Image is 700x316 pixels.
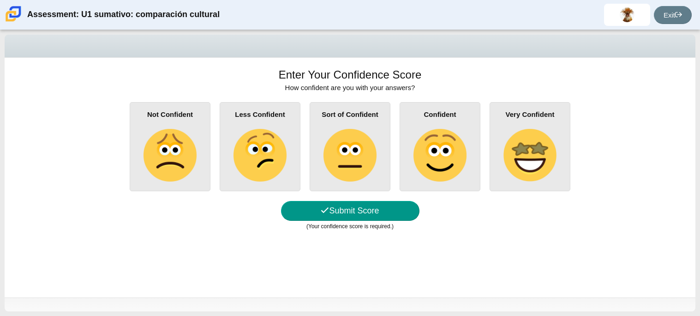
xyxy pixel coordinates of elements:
[413,129,466,182] img: slightly-smiling-face.png
[147,110,193,118] b: Not Confident
[322,110,378,118] b: Sort of Confident
[4,4,23,24] img: Carmen School of Science & Technology
[424,110,456,118] b: Confident
[323,129,376,182] img: neutral-face.png
[233,129,286,182] img: confused-face.png
[506,110,555,118] b: Very Confident
[279,67,422,83] h1: Enter Your Confidence Score
[281,201,419,221] button: Submit Score
[4,17,23,25] a: Carmen School of Science & Technology
[620,7,634,22] img: alanys.lopez.NeUvdc
[235,110,285,118] b: Less Confident
[144,129,196,182] img: slightly-frowning-face.png
[503,129,556,182] img: star-struck-face.png
[306,223,394,230] small: (Your confidence score is required.)
[285,84,415,91] span: How confident are you with your answers?
[27,4,220,26] div: Assessment: U1 sumativo: comparación cultural
[654,6,692,24] a: Exit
